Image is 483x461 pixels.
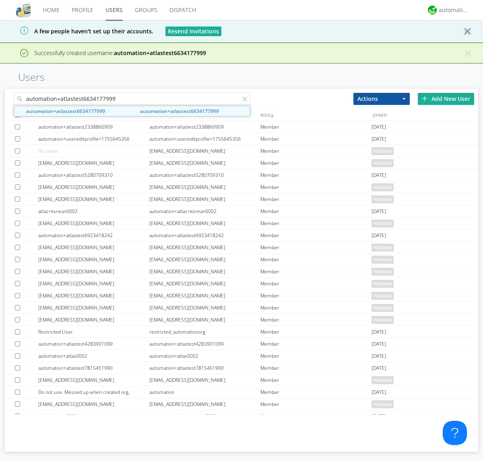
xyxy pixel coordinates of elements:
[5,229,478,242] a: automation+atlastest6923418242automation+atlastest6923418242Member[DATE]
[149,121,260,133] div: automation+atlastest2338860909
[149,374,260,386] div: [EMAIL_ADDRESS][DOMAIN_NAME]
[149,217,260,229] div: [EMAIL_ADDRESS][DOMAIN_NAME]
[353,93,410,105] button: Actions
[149,169,260,181] div: automation+atlastest5280709310
[5,314,478,326] a: [EMAIL_ADDRESS][DOMAIN_NAME][EMAIL_ADDRESS][DOMAIN_NAME]Memberpending
[443,421,467,445] iframe: Toggle Customer Support
[149,181,260,193] div: [EMAIL_ADDRESS][DOMAIN_NAME]
[149,290,260,301] div: [EMAIL_ADDRESS][DOMAIN_NAME]
[5,133,478,145] a: automation+usereditprofile+1755645356automation+usereditprofile+1755645356Member[DATE]
[372,229,386,242] span: [DATE]
[260,254,372,265] div: Member
[372,316,394,324] span: pending
[260,169,372,181] div: Member
[38,398,149,410] div: [EMAIL_ADDRESS][DOMAIN_NAME]
[38,266,149,277] div: [EMAIL_ADDRESS][DOMAIN_NAME]
[422,96,427,101] img: plus.svg
[5,254,478,266] a: [EMAIL_ADDRESS][DOMAIN_NAME][EMAIL_ADDRESS][DOMAIN_NAME]Memberpending
[260,338,372,350] div: Member
[372,410,386,422] span: [DATE]
[149,362,260,374] div: automation+atlastest7815451990
[6,27,153,35] span: A few people haven't set up their accounts.
[38,193,149,205] div: [EMAIL_ADDRESS][DOMAIN_NAME]
[258,109,371,121] div: ROLE
[428,6,437,14] img: d2d01cd9b4174d08988066c6d424eccd
[38,217,149,229] div: [EMAIL_ADDRESS][DOMAIN_NAME]
[165,27,221,36] button: Resend Invitations
[260,302,372,313] div: Member
[371,109,483,121] div: JOINED
[5,374,478,386] a: [EMAIL_ADDRESS][DOMAIN_NAME][EMAIL_ADDRESS][DOMAIN_NAME]Memberpending
[5,362,478,374] a: automation+atlastest7815451990automation+atlastest7815451990Member[DATE]
[5,350,478,362] a: automation+atlas0002automation+atlas0002Member[DATE]
[260,205,372,217] div: Member
[372,400,394,408] span: pending
[34,49,206,57] span: Successfully created username:
[372,280,394,288] span: pending
[372,244,394,252] span: pending
[372,268,394,276] span: pending
[5,157,478,169] a: [EMAIL_ADDRESS][DOMAIN_NAME][EMAIL_ADDRESS][DOMAIN_NAME]Memberpending
[372,219,394,227] span: pending
[5,410,478,422] a: atlas+korean0001automation+atlas+korean0001Member[DATE]
[372,147,394,155] span: pending
[260,362,372,374] div: Member
[5,242,478,254] a: [EMAIL_ADDRESS][DOMAIN_NAME][EMAIL_ADDRESS][DOMAIN_NAME]Memberpending
[260,193,372,205] div: Member
[14,93,250,105] input: Search users
[372,386,386,398] span: [DATE]
[149,205,260,217] div: automation+atlas+korean0002
[149,386,260,398] div: automation
[149,326,260,338] div: restricted_automationorg
[149,278,260,289] div: [EMAIL_ADDRESS][DOMAIN_NAME]
[149,145,260,157] div: [EMAIL_ADDRESS][DOMAIN_NAME]
[149,193,260,205] div: [EMAIL_ADDRESS][DOMAIN_NAME]
[372,292,394,300] span: pending
[149,302,260,313] div: [EMAIL_ADDRESS][DOMAIN_NAME]
[260,121,372,133] div: Member
[26,108,105,115] strong: automation+atlastest6634177999
[372,326,386,338] span: [DATE]
[38,254,149,265] div: [EMAIL_ADDRESS][DOMAIN_NAME]
[260,145,372,157] div: Member
[38,410,149,422] div: atlas+korean0001
[260,398,372,410] div: Member
[149,229,260,241] div: automation+atlastest6923418242
[5,398,478,410] a: [EMAIL_ADDRESS][DOMAIN_NAME][EMAIL_ADDRESS][DOMAIN_NAME]Memberpending
[5,217,478,229] a: [EMAIL_ADDRESS][DOMAIN_NAME][EMAIL_ADDRESS][DOMAIN_NAME]Memberpending
[38,157,149,169] div: [EMAIL_ADDRESS][DOMAIN_NAME]
[38,302,149,313] div: [EMAIL_ADDRESS][DOMAIN_NAME]
[5,338,478,350] a: automation+atlastest4283901099automation+atlastest4283901099Member[DATE]
[5,121,478,133] a: automation+atlastest2338860909automation+atlastest2338860909Member[DATE]
[372,159,394,167] span: pending
[5,266,478,278] a: [EMAIL_ADDRESS][DOMAIN_NAME][EMAIL_ADDRESS][DOMAIN_NAME]Memberpending
[38,278,149,289] div: [EMAIL_ADDRESS][DOMAIN_NAME]
[38,205,149,217] div: atlas+korean0002
[149,242,260,253] div: [EMAIL_ADDRESS][DOMAIN_NAME]
[260,266,372,277] div: Member
[5,290,478,302] a: [EMAIL_ADDRESS][DOMAIN_NAME][EMAIL_ADDRESS][DOMAIN_NAME]Memberpending
[38,242,149,253] div: [EMAIL_ADDRESS][DOMAIN_NAME]
[5,181,478,193] a: [EMAIL_ADDRESS][DOMAIN_NAME][EMAIL_ADDRESS][DOMAIN_NAME]Memberpending
[372,256,394,264] span: pending
[260,410,372,422] div: Member
[38,374,149,386] div: [EMAIL_ADDRESS][DOMAIN_NAME]
[439,6,469,14] div: automation+atlas
[260,217,372,229] div: Member
[5,193,478,205] a: [EMAIL_ADDRESS][DOMAIN_NAME][EMAIL_ADDRESS][DOMAIN_NAME]Memberpending
[372,376,394,384] span: pending
[260,133,372,145] div: Member
[149,410,260,422] div: automation+atlas+korean0001
[260,229,372,241] div: Member
[149,133,260,145] div: automation+usereditprofile+1755645356
[5,386,478,398] a: Do not use. Messed up when created org.automationMember[DATE]
[372,183,394,191] span: pending
[5,302,478,314] a: [EMAIL_ADDRESS][DOMAIN_NAME][EMAIL_ADDRESS][DOMAIN_NAME]Memberpending
[372,338,386,350] span: [DATE]
[16,3,31,17] img: cddb5a64eb264b2086981ab96f4c1ba7
[114,49,206,57] strong: automation+atlastest6634177999
[5,169,478,181] a: automation+atlastest5280709310automation+atlastest5280709310Member[DATE]
[149,254,260,265] div: [EMAIL_ADDRESS][DOMAIN_NAME]
[38,326,149,338] div: Restricted User
[260,242,372,253] div: Member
